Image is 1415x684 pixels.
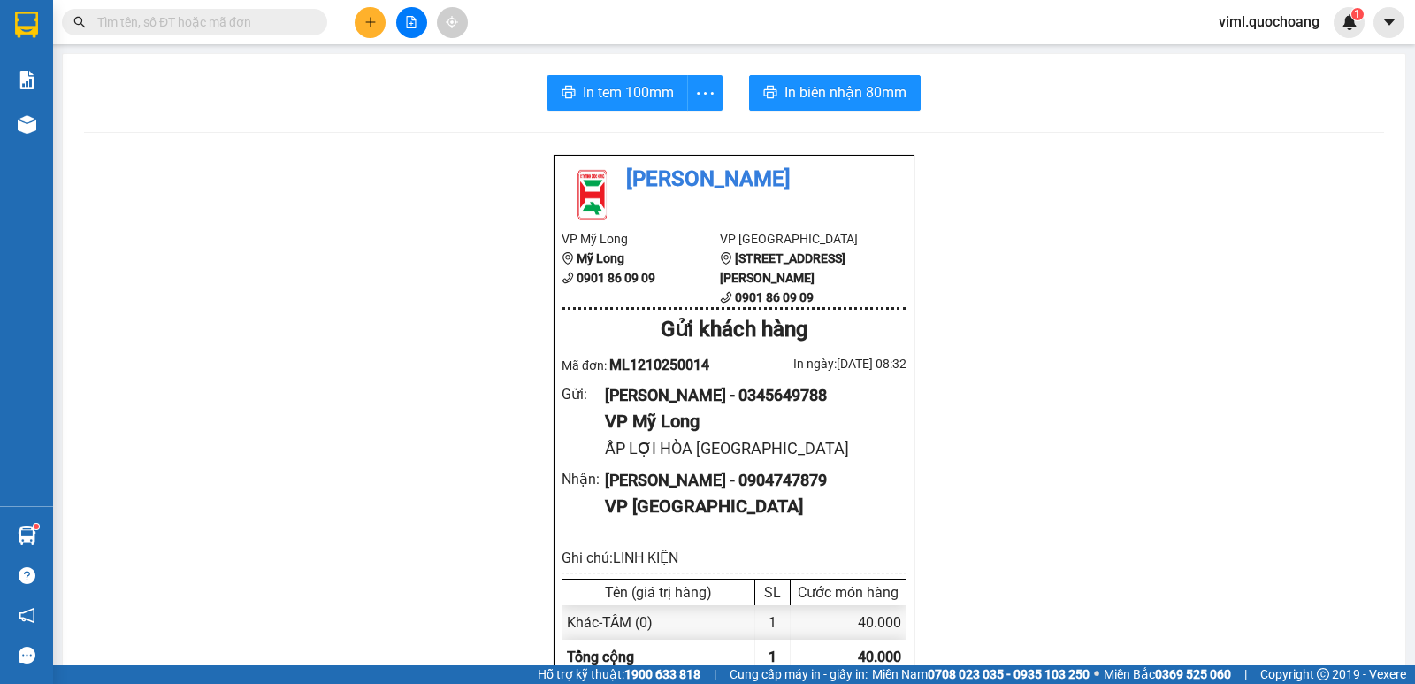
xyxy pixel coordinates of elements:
span: Hỗ trợ kỹ thuật: [538,665,700,684]
span: Khác - TẤM (0) [567,614,653,631]
span: environment [720,252,732,265]
div: [PERSON_NAME] - 0345649788 [605,383,892,408]
button: plus [355,7,386,38]
sup: 1 [1351,8,1364,20]
img: icon-new-feature [1342,14,1358,30]
sup: 1 [34,524,39,529]
img: solution-icon [18,71,36,89]
span: plus [364,16,377,28]
span: ⚪️ [1094,671,1099,678]
span: Miền Bắc [1104,665,1231,684]
span: aim [446,16,458,28]
b: 0901 86 09 09 [577,271,655,285]
span: file-add [405,16,417,28]
span: In biên nhận 80mm [784,81,906,104]
div: Tên (giá trị hàng) [567,584,750,601]
strong: 1900 633 818 [624,667,700,681]
strong: 0708 023 035 - 0935 103 250 [928,667,1090,681]
span: | [1244,665,1247,684]
div: [PERSON_NAME] - 0904747879 [605,468,892,493]
span: search [73,16,86,28]
span: Cung cấp máy in - giấy in: [730,665,868,684]
span: printer [763,85,777,102]
span: message [19,647,35,664]
div: VP Mỹ Long [605,408,892,435]
img: logo-vxr [15,12,38,38]
button: printerIn biên nhận 80mm [749,75,921,111]
div: 40.000 [791,605,906,640]
span: In tem 100mm [583,81,674,104]
li: VP [GEOGRAPHIC_DATA] [720,229,878,249]
button: aim [437,7,468,38]
div: In ngày: [DATE] 08:32 [734,354,906,373]
img: warehouse-icon [18,526,36,545]
li: [PERSON_NAME] [562,163,906,196]
button: more [687,75,723,111]
div: Cước món hàng [795,584,901,601]
div: 1 [755,605,791,640]
span: 1 [769,649,776,665]
span: phone [720,291,732,304]
span: 1 [1354,8,1360,20]
strong: 0369 525 060 [1155,667,1231,681]
span: more [688,82,722,104]
div: Ghi chú: LINH KIỆN [562,547,906,569]
input: Tìm tên, số ĐT hoặc mã đơn [97,12,306,32]
span: phone [562,272,574,284]
button: file-add [396,7,427,38]
span: 40.000 [858,649,901,665]
button: caret-down [1373,7,1404,38]
li: VP Mỹ Long [562,229,720,249]
span: ML1210250014 [609,357,709,373]
span: environment [562,252,574,265]
button: printerIn tem 100mm [547,75,688,111]
div: SL [760,584,785,601]
img: warehouse-icon [18,115,36,134]
span: | [714,665,716,684]
span: Miền Nam [872,665,1090,684]
b: 0901 86 09 09 [735,290,814,304]
span: viml.quochoang [1205,11,1334,33]
div: Gửi : [562,383,605,405]
span: printer [562,85,576,102]
div: VP [GEOGRAPHIC_DATA] [605,493,892,520]
img: logo.jpg [562,163,623,225]
b: [STREET_ADDRESS][PERSON_NAME] [720,251,845,285]
div: ẤP LỢI HÒA [GEOGRAPHIC_DATA] [605,436,892,461]
span: notification [19,607,35,624]
div: Mã đơn: [562,354,734,376]
span: Tổng cộng [567,649,634,665]
div: Gửi khách hàng [562,313,906,347]
span: caret-down [1381,14,1397,30]
b: Mỹ Long [577,251,624,265]
span: question-circle [19,567,35,584]
span: copyright [1317,668,1329,680]
div: Nhận : [562,468,605,490]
